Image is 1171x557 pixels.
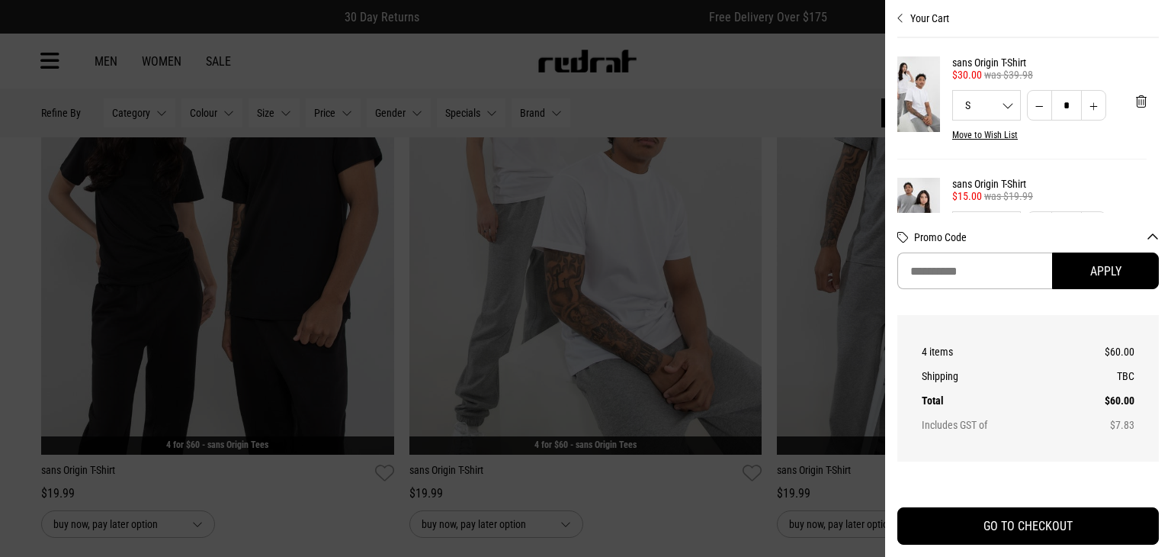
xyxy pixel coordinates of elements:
td: $60.00 [1068,340,1134,364]
button: GO TO CHECKOUT [897,507,1159,545]
img: sans Origin T-Shirt [885,178,940,253]
button: Apply [1052,253,1159,289]
input: Quantity [1051,90,1082,121]
td: TBC [1068,364,1134,388]
button: Decrease quantity [1027,90,1052,121]
span: $30.00 [952,69,982,81]
span: was $39.98 [984,69,1033,81]
a: sans Origin T-Shirt [952,178,1147,190]
span: S [953,100,1020,111]
span: $15.00 [952,190,982,202]
button: Increase quantity [1081,211,1106,242]
th: 4 items [922,340,1068,364]
span: was $19.99 [984,190,1033,202]
button: Increase quantity [1081,90,1106,121]
button: Promo Code [914,231,1159,243]
button: 'Remove from cart [1124,204,1159,242]
img: sans Origin T-Shirt [885,56,940,132]
th: Total [922,388,1068,413]
iframe: Customer reviews powered by Trustpilot [897,480,1159,495]
button: Move to Wish List [952,130,1018,140]
input: Promo Code [897,253,1052,289]
button: 'Remove from cart [1124,82,1159,121]
button: Open LiveChat chat widget [12,6,58,52]
th: Includes GST of [922,413,1068,437]
td: $60.00 [1068,388,1134,413]
td: $7.83 [1068,413,1134,437]
a: sans Origin T-Shirt [952,56,1147,69]
button: Decrease quantity [1027,211,1052,242]
th: Shipping [922,364,1068,388]
input: Quantity [1051,211,1082,242]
